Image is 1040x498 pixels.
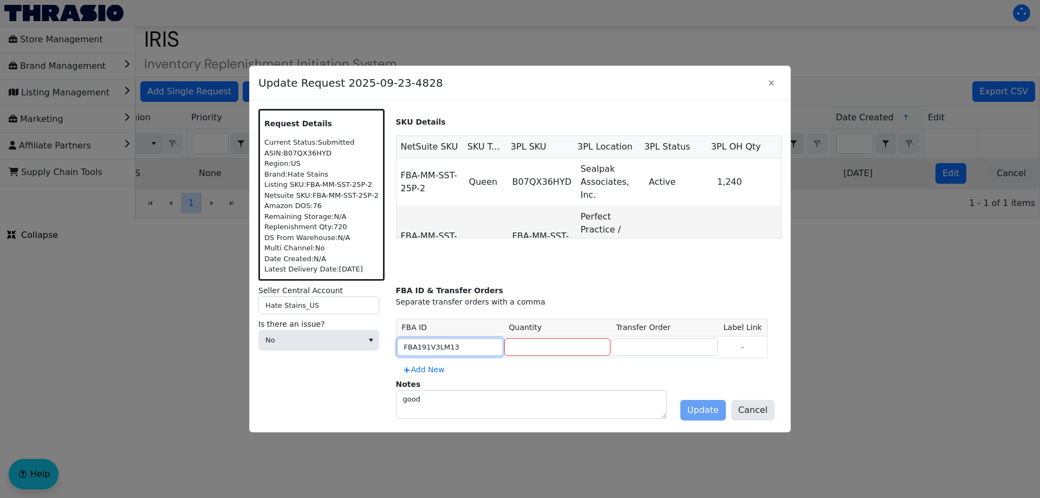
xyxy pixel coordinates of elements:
td: FBA-MM-SST-25P-2 [508,206,576,280]
span: 3PL Status [644,140,690,153]
div: Separate transfer orders with a comma [396,296,782,308]
th: Label Link [718,319,768,336]
textarea: good [396,391,666,418]
td: FBA-MM-SST-25P-2 [396,206,465,280]
td: Active [645,206,713,280]
p: SKU Details [396,117,782,128]
span: NetSuite SKU [401,140,458,153]
button: Close [761,73,782,93]
td: FBA-MM-SST-25P-2 [396,158,465,206]
span: No [265,335,356,346]
div: Latest Delivery Date: [DATE] [264,264,379,275]
span: SKU Type [467,140,502,153]
div: DS From Warehouse: N/A [264,232,379,243]
td: B07QX36HYD [508,158,576,206]
th: Quantity [504,319,611,336]
td: Active [645,158,713,206]
label: Seller Central Account [258,285,387,296]
div: Remaining Storage: N/A [264,211,379,222]
p: - [724,339,762,355]
td: 881 [713,206,781,280]
div: Brand: Hate Stains [264,169,379,180]
label: Is there an issue? [258,319,387,330]
div: Replenishment Qty: 720 [264,222,379,232]
span: Update Request 2025-09-23-4828 [258,69,761,96]
div: Listing SKU: FBA-MM-SST-25P-2 [264,179,379,190]
td: Queen [465,158,508,206]
div: Region: US [264,158,379,169]
div: ASIN: B07QX36HYD [264,148,379,159]
button: Add New [396,361,451,379]
td: Perfect Practice / Victory Fulfillment Center [576,206,645,280]
label: Notes [396,380,421,389]
span: Cancel [738,404,768,417]
span: 3PL OH Qty [711,140,761,153]
p: Request Details [264,118,379,130]
span: 3PL SKU [511,140,547,153]
button: select [363,331,379,350]
span: Add New [402,364,445,376]
button: Cancel [731,400,775,421]
div: Netsuite SKU: FBA-MM-SST-25P-2 [264,190,379,201]
td: Queen [465,206,508,280]
td: 1,240 [713,158,781,206]
div: Current Status: Submitted [264,137,379,148]
div: Multi Channel: No [264,243,379,254]
th: Transfer Order [611,319,718,336]
span: 3PL Location [577,140,633,153]
td: Sealpak Associates, Inc. [576,158,645,206]
div: Date Created: N/A [264,254,379,264]
th: FBA ID [396,319,504,336]
div: Amazon DOS: 76 [264,201,379,211]
div: FBA ID & Transfer Orders [396,285,782,296]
